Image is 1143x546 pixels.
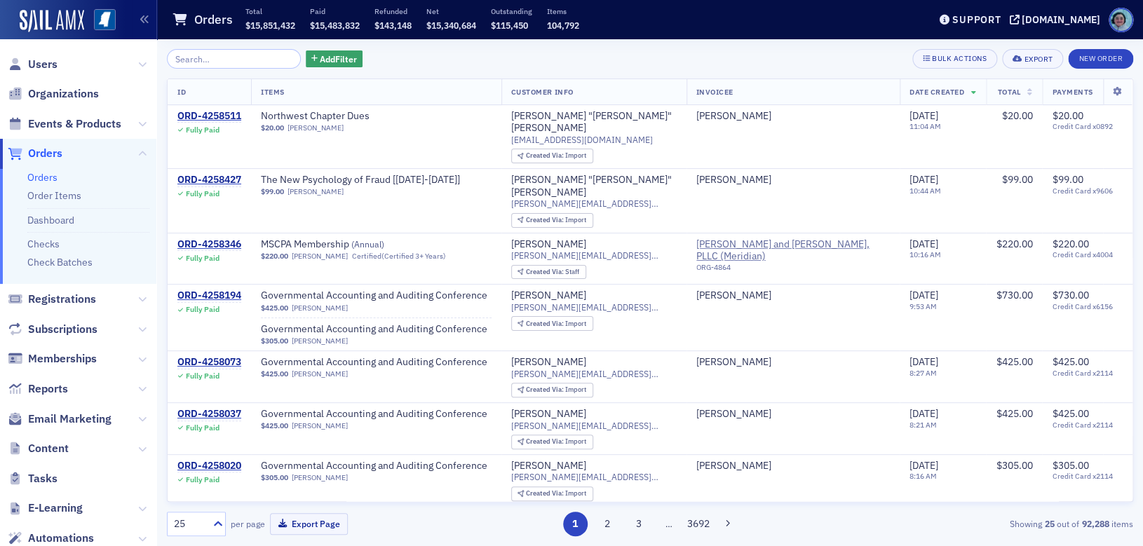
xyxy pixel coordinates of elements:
div: Import [526,217,586,224]
a: Governmental Accounting and Auditing Conference [261,323,487,336]
span: $425.00 [261,303,288,313]
a: MSCPA Membership (Annual) [261,238,438,251]
div: Fully Paid [186,475,219,484]
span: Items [261,87,285,97]
div: Import [526,386,586,394]
span: $143,148 [374,20,412,31]
button: 3692 [686,512,710,536]
div: Import [526,152,586,160]
div: [PERSON_NAME] [696,356,771,369]
span: Memberships [28,351,97,367]
span: Created Via : [526,437,565,446]
span: [EMAIL_ADDRESS][DOMAIN_NAME] [511,135,653,145]
a: Northwest Chapter Dues [261,110,438,123]
span: $15,483,832 [310,20,360,31]
span: [DATE] [909,355,938,368]
a: Email Marketing [8,411,111,427]
a: [PERSON_NAME] [511,460,586,472]
time: 8:16 AM [909,471,937,481]
a: ORD-4258073 [177,356,241,369]
div: Created Via: Import [511,316,593,331]
span: Holly Foster [696,356,890,369]
span: E-Learning [28,500,83,516]
time: 9:53 AM [909,301,937,311]
div: 25 [174,517,205,531]
a: [PERSON_NAME] [288,187,344,196]
div: Staff [526,268,579,276]
a: [PERSON_NAME] [696,110,771,123]
button: Bulk Actions [912,49,997,69]
div: Fully Paid [186,423,219,432]
div: Import [526,320,586,328]
span: $220.00 [261,252,288,261]
span: [PERSON_NAME][EMAIL_ADDRESS][PERSON_NAME][DOMAIN_NAME] [511,302,677,313]
div: [PERSON_NAME] [696,289,771,302]
span: Events & Products [28,116,121,132]
span: Invoicee [696,87,733,97]
div: Created Via: Import [511,486,593,501]
span: [DATE] [909,459,938,472]
a: The New Psychology of Fraud [[DATE]-[DATE]] [261,174,460,186]
a: New Order [1068,51,1133,64]
a: ORD-4258346 [177,238,241,251]
div: Created Via: Import [511,383,593,397]
button: 1 [563,512,588,536]
a: ORD-4258194 [177,289,241,302]
div: Import [526,438,586,446]
span: The New Psychology of Fraud [2025-2026] [261,174,460,186]
a: [PERSON_NAME] [511,289,586,302]
span: Credit Card x0892 [1052,122,1123,131]
div: Fully Paid [186,189,219,198]
a: Governmental Accounting and Auditing Conference [261,408,487,421]
span: Date Created [909,87,964,97]
a: SailAMX [20,10,84,32]
a: Organizations [8,86,99,102]
a: [PERSON_NAME] and [PERSON_NAME], PLLC (Meridian) [696,238,890,263]
div: [PERSON_NAME] [511,238,586,251]
span: [DATE] [909,289,938,301]
div: Export [1024,55,1053,63]
span: Customer Info [511,87,574,97]
div: Fully Paid [186,371,219,381]
span: $425.00 [261,421,288,430]
span: Subscriptions [28,322,97,337]
a: Memberships [8,351,97,367]
a: ORD-4258037 [177,408,241,421]
a: [PERSON_NAME] [292,473,348,482]
span: $20.00 [1001,109,1032,122]
span: Created Via : [526,319,565,328]
span: Created Via : [526,385,565,394]
span: Created Via : [526,151,565,160]
span: Profile [1109,8,1133,32]
a: Checks [27,238,60,250]
a: View Homepage [84,9,116,33]
span: [PERSON_NAME][EMAIL_ADDRESS][DOMAIN_NAME] [511,369,677,379]
a: [PERSON_NAME] [292,421,348,430]
span: Registrations [28,292,96,307]
span: ID [177,87,186,97]
span: $99.00 [1001,173,1032,186]
time: 8:27 AM [909,368,937,378]
p: Net [426,6,476,16]
span: [PERSON_NAME][EMAIL_ADDRESS][PERSON_NAME][DOMAIN_NAME] [511,198,677,209]
span: $115,450 [491,20,528,31]
span: Credit Card x9606 [1052,186,1123,196]
div: Import [526,490,586,498]
time: 10:44 AM [909,186,941,196]
strong: 92,288 [1079,517,1111,530]
span: Credit Card x4004 [1052,250,1123,259]
a: E-Learning [8,500,83,516]
span: $305.00 [1052,459,1088,472]
span: [PERSON_NAME][EMAIL_ADDRESS][PERSON_NAME][DOMAIN_NAME] [511,250,677,261]
div: Certified (Certified 3+ Years) [352,252,446,261]
span: ( Annual ) [351,238,384,250]
span: Bailey Campbell [696,408,890,421]
button: [DOMAIN_NAME] [1009,15,1105,25]
span: Tasks [28,471,58,486]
